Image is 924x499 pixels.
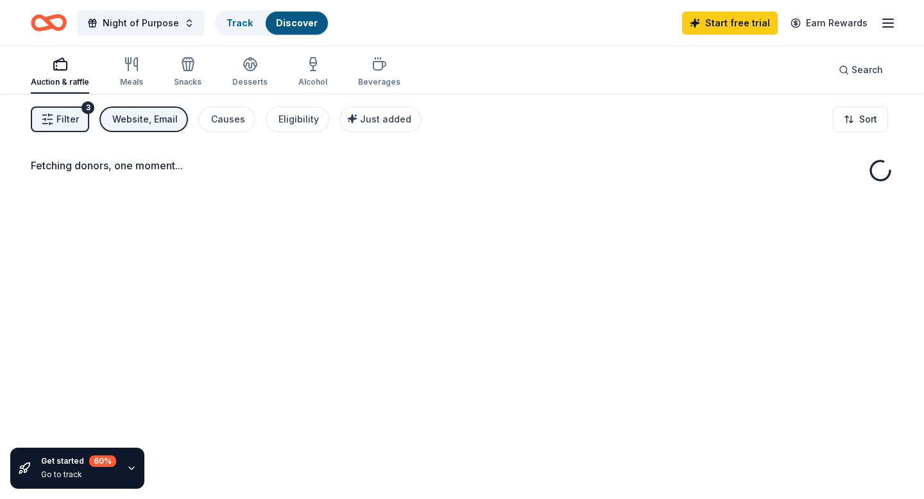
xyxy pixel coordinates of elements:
div: Eligibility [278,112,319,127]
div: 3 [81,101,94,114]
div: Go to track [41,469,116,480]
a: Discover [276,17,318,28]
a: Track [227,17,253,28]
div: Alcohol [298,77,327,87]
div: Beverages [358,77,400,87]
a: Start free trial [682,12,778,35]
button: Sort [833,106,888,132]
button: Alcohol [298,51,327,94]
button: Beverages [358,51,400,94]
button: Meals [120,51,143,94]
button: Causes [198,106,255,132]
div: 60 % [89,455,116,467]
div: Auction & raffle [31,77,89,87]
span: Filter [56,112,79,127]
button: Auction & raffle [31,51,89,94]
div: Get started [41,455,116,467]
button: Website, Email [99,106,188,132]
button: Eligibility [266,106,329,132]
div: Fetching donors, one moment... [31,158,893,173]
button: Search [828,57,893,83]
button: Filter3 [31,106,89,132]
span: Search [851,62,883,78]
button: Desserts [232,51,268,94]
div: Meals [120,77,143,87]
div: Desserts [232,77,268,87]
a: Home [31,8,67,38]
div: Snacks [174,77,201,87]
button: Snacks [174,51,201,94]
button: Night of Purpose [77,10,205,36]
button: TrackDiscover [215,10,329,36]
a: Earn Rewards [783,12,875,35]
div: Website, Email [112,112,178,127]
span: Night of Purpose [103,15,179,31]
button: Just added [339,106,422,132]
span: Just added [360,114,411,124]
div: Causes [211,112,245,127]
span: Sort [859,112,877,127]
